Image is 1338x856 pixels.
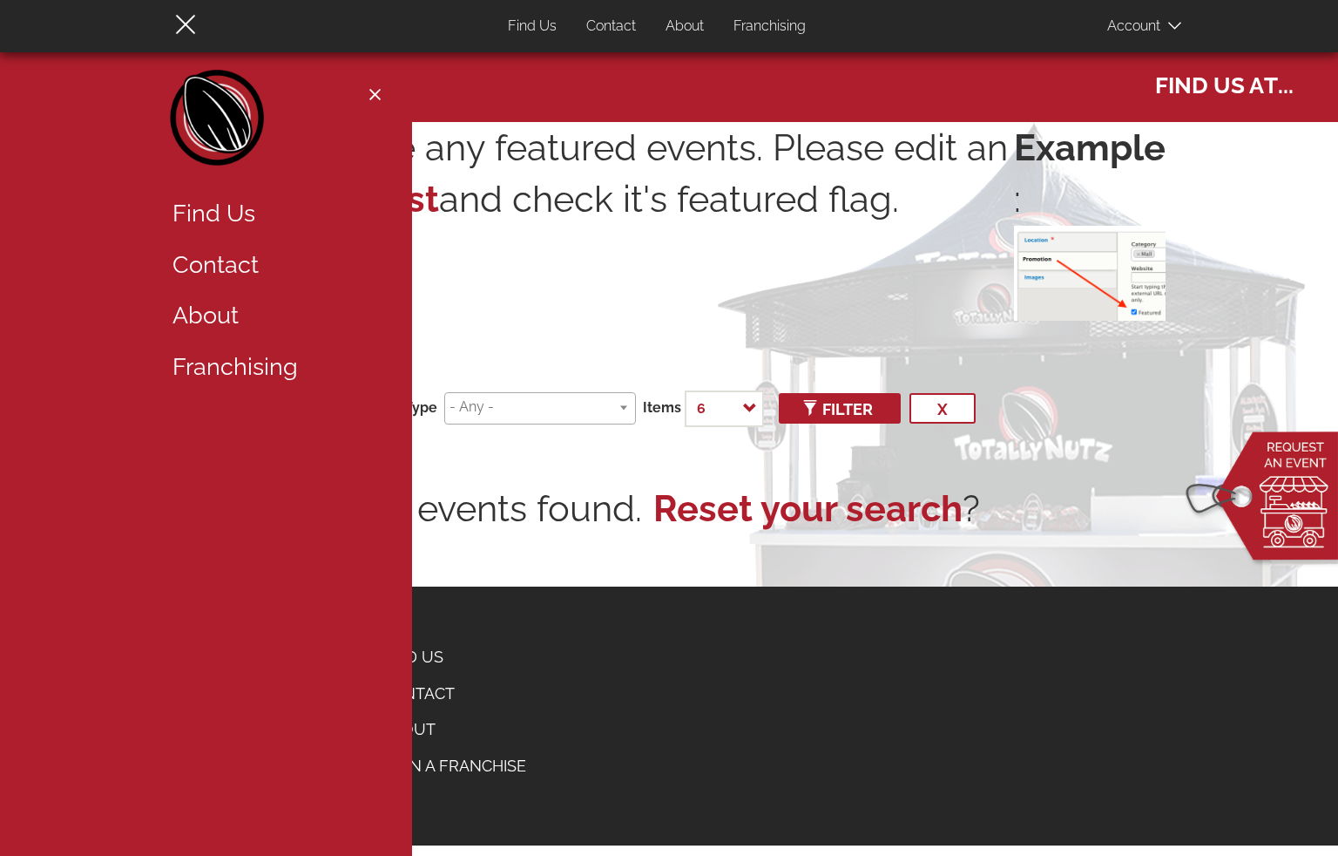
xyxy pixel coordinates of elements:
[1014,226,1166,321] img: featured-event.png
[1014,122,1166,173] strong: Example
[159,290,386,342] a: About
[643,398,681,418] label: Items
[495,10,570,44] a: Find Us
[652,10,717,44] a: About
[159,188,386,240] a: Find Us
[159,240,386,291] a: Contact
[172,483,1166,534] div: No events found. ?
[807,400,873,418] span: Filter
[449,397,625,418] input: - Any -
[368,748,539,785] a: Own a Franchise
[653,483,963,534] a: Reset your search
[909,393,976,424] button: x
[573,10,649,44] a: Contact
[172,122,1014,312] p: You don’t have any featured events. Please edit an event in and check it's featured flag.
[1014,122,1166,321] p: :
[368,639,539,676] a: Find Us
[1155,64,1294,101] span: Find us at...
[368,711,539,748] a: About
[779,393,901,424] button: Filter
[168,70,268,174] a: Home
[159,342,386,393] a: Franchising
[368,676,539,712] a: Contact
[720,10,819,44] a: Franchising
